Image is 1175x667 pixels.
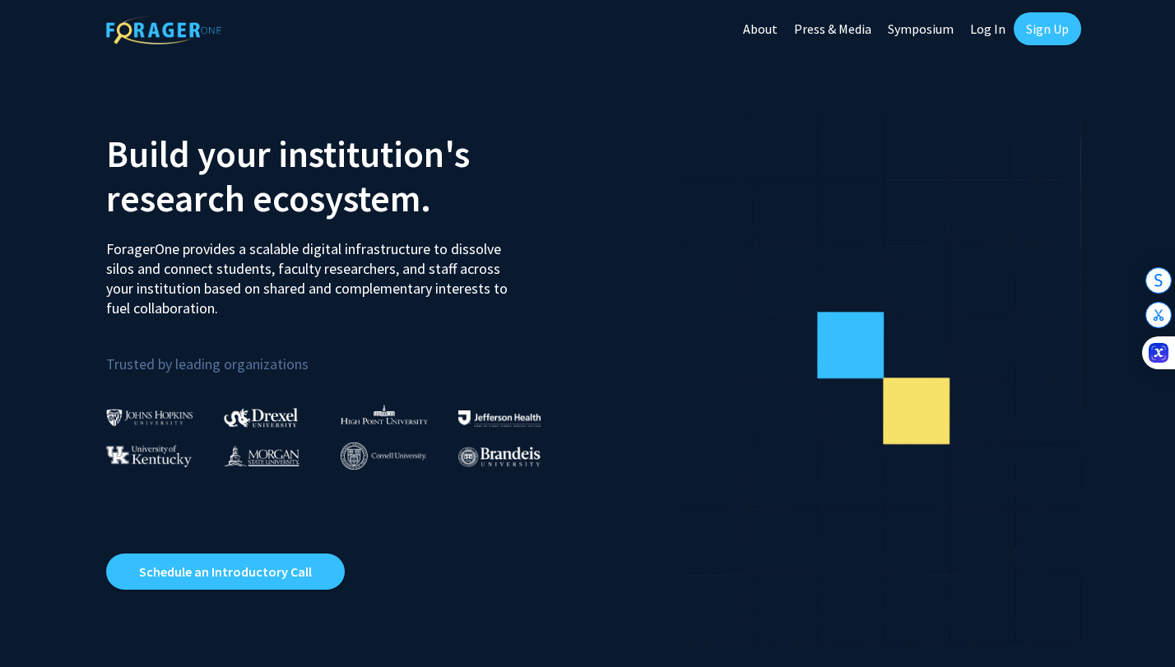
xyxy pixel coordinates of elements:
[106,16,221,44] img: ForagerOne Logo
[106,409,193,426] img: Johns Hopkins University
[224,445,300,466] img: Morgan State University
[106,331,575,377] p: Trusted by leading organizations
[106,132,575,220] h2: Build your institution's research ecosystem.
[106,554,345,590] a: Opens in a new tab
[1014,12,1081,45] a: Sign Up
[341,442,426,470] img: Cornell University
[224,408,298,427] img: Drexel University
[106,227,519,318] p: ForagerOne provides a scalable digital infrastructure to dissolve silos and connect students, fac...
[458,447,541,467] img: Brandeis University
[458,410,541,426] img: Thomas Jefferson University
[341,405,428,424] img: High Point University
[106,445,192,467] img: University of Kentucky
